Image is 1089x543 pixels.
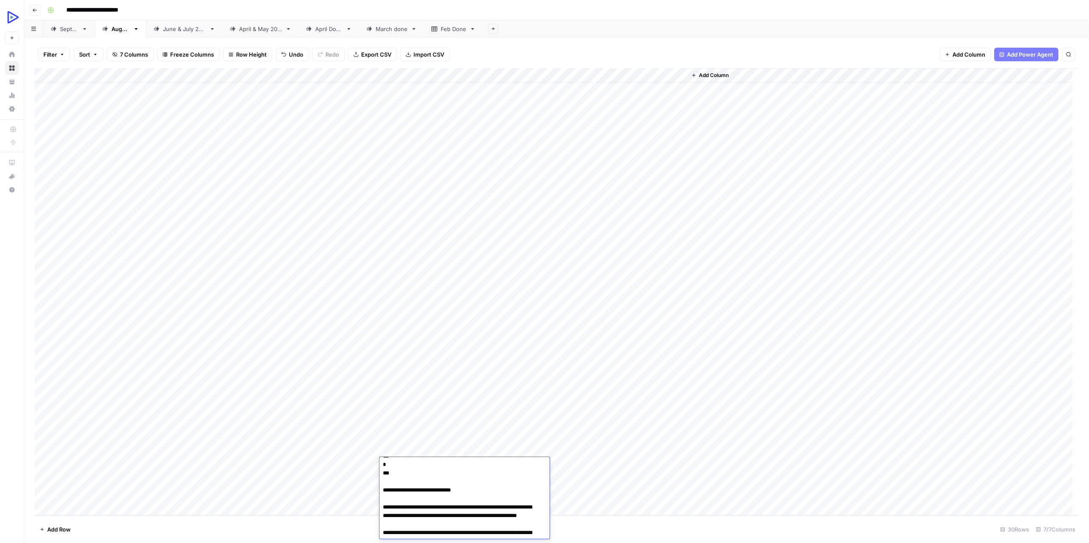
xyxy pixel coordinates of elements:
[952,50,985,59] span: Add Column
[441,25,466,33] div: Feb Done
[5,89,19,102] a: Usage
[43,20,95,37] a: [DATE]
[376,25,408,33] div: March done
[60,25,78,33] div: [DATE]
[120,50,148,59] span: 7 Columns
[276,48,309,61] button: Undo
[79,50,90,59] span: Sort
[299,20,359,37] a: April Done
[348,48,397,61] button: Export CSV
[95,20,146,37] a: [DATE]
[170,50,214,59] span: Freeze Columns
[34,523,76,536] button: Add Row
[47,525,71,534] span: Add Row
[699,71,729,79] span: Add Column
[74,48,103,61] button: Sort
[5,169,19,183] button: What's new?
[5,102,19,116] a: Settings
[163,25,206,33] div: [DATE] & [DATE]
[312,48,345,61] button: Redo
[424,20,483,37] a: Feb Done
[146,20,222,37] a: [DATE] & [DATE]
[289,50,303,59] span: Undo
[223,48,272,61] button: Row Height
[994,48,1058,61] button: Add Power Agent
[1007,50,1053,59] span: Add Power Agent
[5,156,19,169] a: AirOps Academy
[413,50,444,59] span: Import CSV
[236,50,267,59] span: Row Height
[688,70,732,81] button: Add Column
[361,50,391,59] span: Export CSV
[38,48,70,61] button: Filter
[5,61,19,75] a: Browse
[325,50,339,59] span: Redo
[5,48,19,61] a: Home
[5,10,20,25] img: OpenReplay Logo
[359,20,424,37] a: March done
[997,523,1032,536] div: 30 Rows
[5,75,19,89] a: Your Data
[5,7,19,28] button: Workspace: OpenReplay
[939,48,991,61] button: Add Column
[43,50,57,59] span: Filter
[6,170,18,183] div: What's new?
[239,25,282,33] div: [DATE] & [DATE]
[1032,523,1079,536] div: 7/7 Columns
[315,25,342,33] div: April Done
[157,48,220,61] button: Freeze Columns
[107,48,154,61] button: 7 Columns
[111,25,130,33] div: [DATE]
[222,20,299,37] a: [DATE] & [DATE]
[400,48,450,61] button: Import CSV
[5,183,19,197] button: Help + Support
